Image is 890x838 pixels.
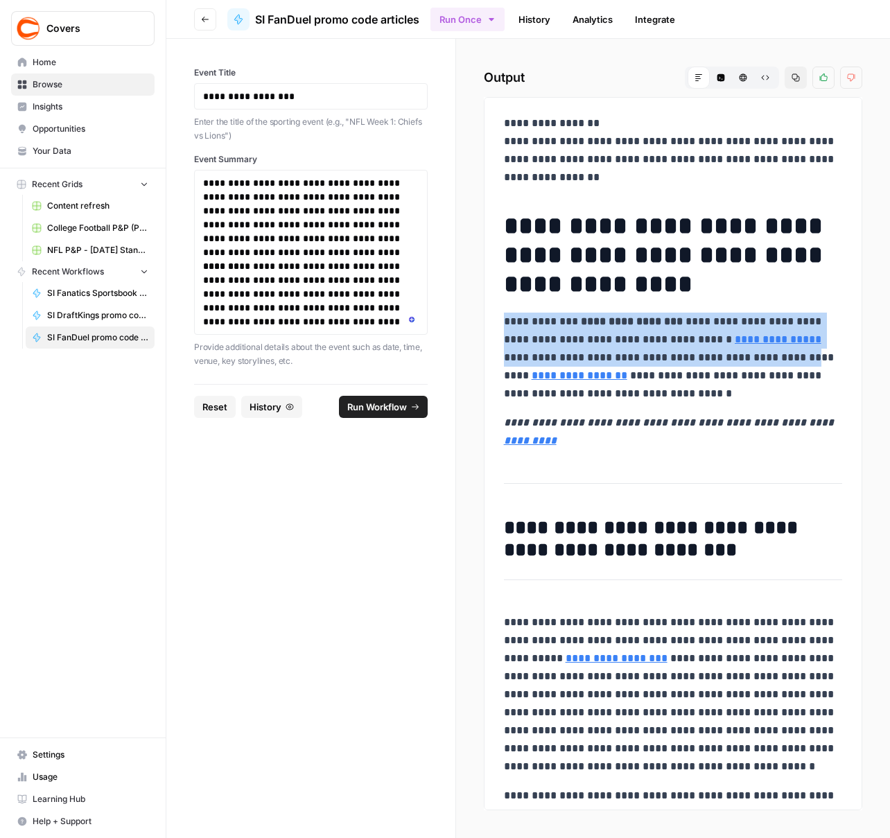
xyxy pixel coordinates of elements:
a: History [510,8,559,30]
img: Covers Logo [16,16,41,41]
label: Event Summary [194,153,428,166]
a: Integrate [627,8,683,30]
span: College Football P&P (Production) Grid (1) [47,222,148,234]
span: Home [33,56,148,69]
button: Workspace: Covers [11,11,155,46]
span: History [250,400,281,414]
span: Content refresh [47,200,148,212]
span: SI FanDuel promo code articles [255,11,419,28]
span: SI Fanatics Sportsbook promo articles [47,287,148,299]
button: History [241,396,302,418]
a: SI FanDuel promo code articles [227,8,419,30]
span: Insights [33,101,148,113]
button: Run Once [430,8,505,31]
a: Insights [11,96,155,118]
span: Run Workflow [347,400,407,414]
a: Home [11,51,155,73]
a: SI FanDuel promo code articles [26,326,155,349]
button: Recent Grids [11,174,155,195]
span: Learning Hub [33,793,148,805]
span: SI FanDuel promo code articles [47,331,148,344]
span: Usage [33,771,148,783]
a: Your Data [11,140,155,162]
p: Enter the title of the sporting event (e.g., "NFL Week 1: Chiefs vs Lions") [194,115,428,142]
a: SI Fanatics Sportsbook promo articles [26,282,155,304]
button: Reset [194,396,236,418]
a: College Football P&P (Production) Grid (1) [26,217,155,239]
span: Opportunities [33,123,148,135]
a: Content refresh [26,195,155,217]
span: Settings [33,749,148,761]
span: Your Data [33,145,148,157]
p: Provide additional details about the event such as date, time, venue, key storylines, etc. [194,340,428,367]
a: Settings [11,744,155,766]
div: To enrich screen reader interactions, please activate Accessibility in Grammarly extension settings [203,176,419,329]
a: Analytics [564,8,621,30]
a: NFL P&P - [DATE] Standard (Production) Grid [26,239,155,261]
a: SI DraftKings promo code - Bet $5, get $200 if you win [26,304,155,326]
span: Recent Grids [32,178,82,191]
span: Reset [202,400,227,414]
span: Browse [33,78,148,91]
span: Recent Workflows [32,265,104,278]
h2: Output [484,67,862,89]
span: Covers [46,21,130,35]
a: Browse [11,73,155,96]
button: Recent Workflows [11,261,155,282]
a: Usage [11,766,155,788]
span: Help + Support [33,815,148,828]
label: Event Title [194,67,428,79]
a: Learning Hub [11,788,155,810]
button: Run Workflow [339,396,428,418]
button: Help + Support [11,810,155,832]
span: NFL P&P - [DATE] Standard (Production) Grid [47,244,148,256]
a: Opportunities [11,118,155,140]
span: SI DraftKings promo code - Bet $5, get $200 if you win [47,309,148,322]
